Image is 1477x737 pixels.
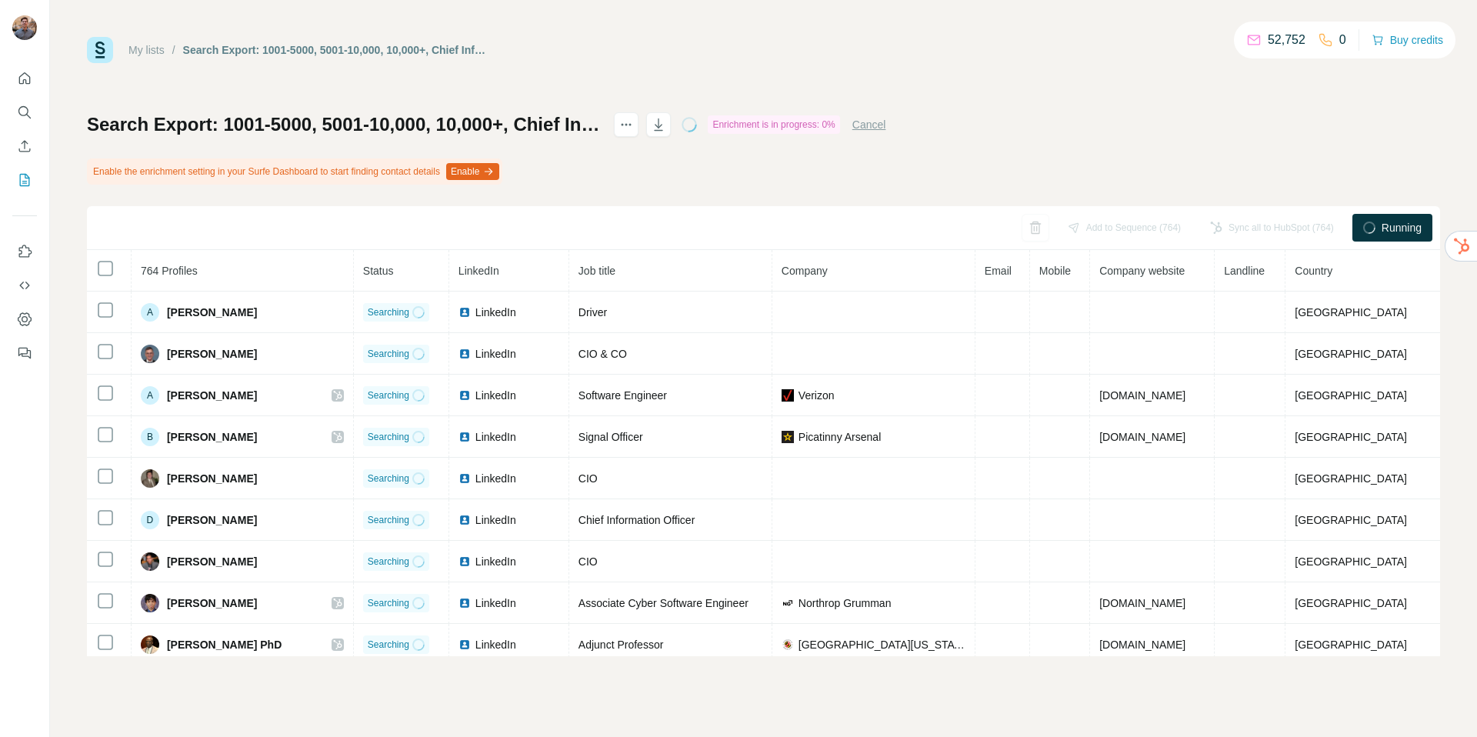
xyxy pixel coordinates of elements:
[782,639,794,651] img: company-logo
[167,637,282,652] span: [PERSON_NAME] PhD
[128,44,165,56] a: My lists
[782,431,794,443] img: company-logo
[475,512,516,528] span: LinkedIn
[782,597,794,609] img: company-logo
[475,471,516,486] span: LinkedIn
[458,555,471,568] img: LinkedIn logo
[87,37,113,63] img: Surfe Logo
[141,345,159,363] img: Avatar
[852,117,886,132] button: Cancel
[1295,306,1407,318] span: [GEOGRAPHIC_DATA]
[1372,29,1443,51] button: Buy credits
[141,265,198,277] span: 764 Profiles
[368,596,409,610] span: Searching
[12,15,37,40] img: Avatar
[458,265,499,277] span: LinkedIn
[1382,220,1422,235] span: Running
[141,469,159,488] img: Avatar
[1099,597,1185,609] span: [DOMAIN_NAME]
[1295,639,1407,651] span: [GEOGRAPHIC_DATA]
[1295,348,1407,360] span: [GEOGRAPHIC_DATA]
[368,638,409,652] span: Searching
[799,388,835,403] span: Verizon
[368,430,409,444] span: Searching
[578,639,664,651] span: Adjunct Professor
[799,637,965,652] span: [GEOGRAPHIC_DATA][US_STATE]
[475,595,516,611] span: LinkedIn
[578,306,607,318] span: Driver
[578,348,627,360] span: CIO & CO
[458,597,471,609] img: LinkedIn logo
[12,339,37,367] button: Feedback
[782,389,794,402] img: company-logo
[985,265,1012,277] span: Email
[1295,555,1407,568] span: [GEOGRAPHIC_DATA]
[87,158,502,185] div: Enable the enrichment setting in your Surfe Dashboard to start finding contact details
[799,595,892,611] span: Northrop Grumman
[1224,265,1265,277] span: Landline
[578,431,643,443] span: Signal Officer
[446,163,499,180] button: Enable
[167,471,257,486] span: [PERSON_NAME]
[12,65,37,92] button: Quick start
[368,347,409,361] span: Searching
[167,512,257,528] span: [PERSON_NAME]
[12,98,37,126] button: Search
[458,639,471,651] img: LinkedIn logo
[458,472,471,485] img: LinkedIn logo
[368,555,409,569] span: Searching
[1295,514,1407,526] span: [GEOGRAPHIC_DATA]
[141,303,159,322] div: A
[475,429,516,445] span: LinkedIn
[614,112,638,137] button: actions
[368,305,409,319] span: Searching
[363,265,394,277] span: Status
[1268,31,1305,49] p: 52,752
[458,431,471,443] img: LinkedIn logo
[141,552,159,571] img: Avatar
[87,112,600,137] h1: Search Export: 1001-5000, 5001-10,000, 10,000+, Chief Information Security Officer, Chief Informa...
[183,42,488,58] div: Search Export: 1001-5000, 5001-10,000, 10,000+, Chief Information Security Officer, Chief Informa...
[458,389,471,402] img: LinkedIn logo
[167,554,257,569] span: [PERSON_NAME]
[1295,597,1407,609] span: [GEOGRAPHIC_DATA]
[799,429,881,445] span: Picatinny Arsenal
[578,389,667,402] span: Software Engineer
[12,272,37,299] button: Use Surfe API
[368,389,409,402] span: Searching
[12,238,37,265] button: Use Surfe on LinkedIn
[141,511,159,529] div: D
[475,388,516,403] span: LinkedIn
[1295,431,1407,443] span: [GEOGRAPHIC_DATA]
[1099,431,1185,443] span: [DOMAIN_NAME]
[167,346,257,362] span: [PERSON_NAME]
[782,265,828,277] span: Company
[458,514,471,526] img: LinkedIn logo
[578,514,695,526] span: Chief Information Officer
[12,166,37,194] button: My lists
[1295,265,1332,277] span: Country
[475,554,516,569] span: LinkedIn
[475,305,516,320] span: LinkedIn
[578,472,598,485] span: CIO
[1295,389,1407,402] span: [GEOGRAPHIC_DATA]
[141,386,159,405] div: A
[1099,389,1185,402] span: [DOMAIN_NAME]
[167,388,257,403] span: [PERSON_NAME]
[458,348,471,360] img: LinkedIn logo
[475,637,516,652] span: LinkedIn
[578,597,749,609] span: Associate Cyber Software Engineer
[368,513,409,527] span: Searching
[1099,639,1185,651] span: [DOMAIN_NAME]
[1339,31,1346,49] p: 0
[368,472,409,485] span: Searching
[12,132,37,160] button: Enrich CSV
[12,305,37,333] button: Dashboard
[458,306,471,318] img: LinkedIn logo
[141,635,159,654] img: Avatar
[578,555,598,568] span: CIO
[1295,472,1407,485] span: [GEOGRAPHIC_DATA]
[475,346,516,362] span: LinkedIn
[167,305,257,320] span: [PERSON_NAME]
[172,42,175,58] li: /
